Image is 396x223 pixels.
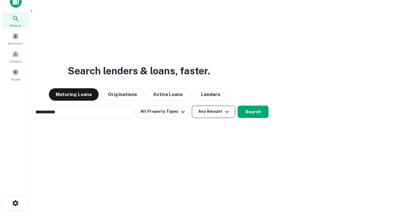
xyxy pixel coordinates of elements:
button: Active Loans [146,88,190,101]
span: Contacts [9,59,22,64]
span: Borrowers [8,41,23,46]
button: Lenders [192,88,229,101]
button: All Property Types [136,106,189,118]
span: Saved [11,77,20,82]
a: Search [2,12,29,29]
span: Search [10,23,21,28]
iframe: Chat Widget [365,173,396,203]
button: Maturing Loans [49,88,99,101]
a: Saved [2,66,29,83]
h3: Search lenders & loans, faster. [68,63,210,78]
button: Any Amount [192,106,235,118]
button: Originations [101,88,144,101]
button: Search [238,106,269,118]
a: Contacts [2,48,29,65]
a: Borrowers [2,30,29,47]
